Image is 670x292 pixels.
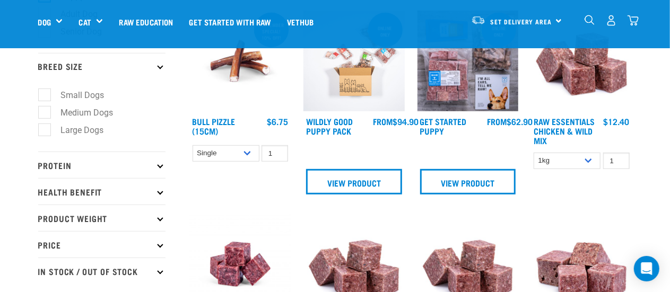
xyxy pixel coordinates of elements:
[38,231,166,258] p: Price
[79,16,91,28] a: Cat
[44,89,109,102] label: Small Dogs
[38,16,51,28] a: Dog
[420,169,516,194] a: View Product
[628,15,639,26] img: home-icon@2x.png
[373,117,419,126] div: $94.90
[44,106,118,119] label: Medium Dogs
[44,123,108,137] label: Large Dogs
[491,20,552,23] span: Set Delivery Area
[38,152,166,178] p: Protein
[420,119,467,133] a: Get Started Puppy
[487,117,533,126] div: $62.90
[267,117,288,126] div: $6.75
[306,119,353,133] a: Wildly Good Puppy Pack
[534,119,595,143] a: Raw Essentials Chicken & Wild Mix
[373,119,393,123] span: FROM
[303,11,405,112] img: Puppy 0 2sec
[193,119,236,133] a: Bull Pizzle (15cm)
[181,1,279,43] a: Get started with Raw
[531,11,632,112] img: Pile Of Cubed Chicken Wild Meat Mix
[487,119,507,123] span: FROM
[38,258,166,284] p: In Stock / Out Of Stock
[306,169,402,194] a: View Product
[38,178,166,205] p: Health Benefit
[604,117,630,126] div: $12.40
[279,1,322,43] a: Vethub
[262,145,288,162] input: 1
[190,11,291,112] img: Bull Pizzle
[603,153,630,169] input: 1
[634,256,659,281] div: Open Intercom Messenger
[417,11,519,112] img: NPS Puppy Update
[111,1,181,43] a: Raw Education
[606,15,617,26] img: user.png
[585,15,595,25] img: home-icon-1@2x.png
[38,53,166,79] p: Breed Size
[471,15,485,25] img: van-moving.png
[38,205,166,231] p: Product Weight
